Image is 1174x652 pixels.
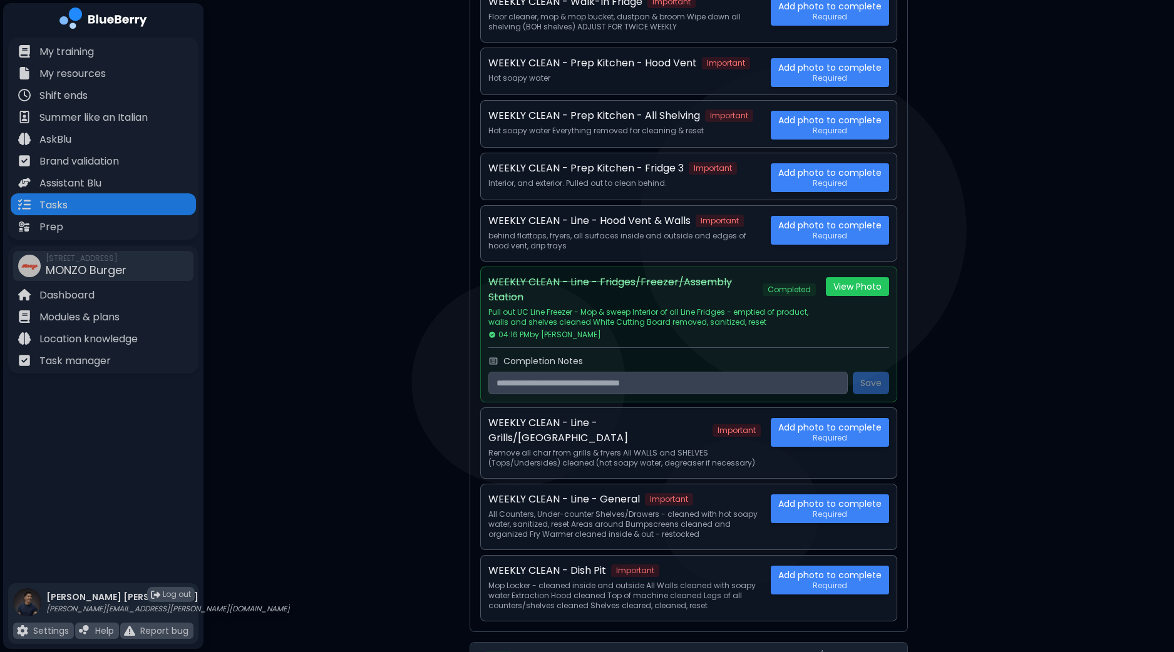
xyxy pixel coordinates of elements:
[713,424,761,437] span: Important
[151,590,160,599] img: logout
[488,492,640,507] p: WEEKLY CLEAN - Line - General
[46,591,290,603] p: [PERSON_NAME] [PERSON_NAME]
[18,89,31,101] img: file icon
[18,45,31,58] img: file icon
[778,62,882,73] span: Add photo to complete
[778,1,882,12] span: Add photo to complete
[611,564,659,577] span: Important
[39,154,119,169] p: Brand validation
[488,178,761,188] p: Interior, and exterior. Pulled out to clean behind.
[488,56,697,71] p: WEEKLY CLEAN - Prep Kitchen - Hood Vent
[95,625,114,636] p: Help
[18,176,31,189] img: file icon
[46,262,126,278] span: MONZO Burger
[39,288,95,303] p: Dashboard
[18,220,31,233] img: file icon
[771,58,889,87] button: Add photo to completeRequired
[488,108,700,123] p: WEEKLY CLEAN - Prep Kitchen - All Shelving
[39,132,71,147] p: AskBlu
[813,433,847,443] span: Required
[778,498,882,509] span: Add photo to complete
[18,255,41,277] img: company thumbnail
[18,67,31,79] img: file icon
[488,161,684,176] p: WEEKLY CLEAN - Prep Kitchen - Fridge 3
[488,307,816,327] p: Pull out UC Line Freezer - Mop & sweep Interior of all Line Fridges - emptied of product, walls a...
[813,581,847,591] span: Required
[39,198,68,213] p: Tasks
[124,625,135,636] img: file icon
[18,332,31,345] img: file icon
[488,213,691,228] p: WEEKLY CLEAN - Line - Hood Vent & Walls
[39,176,101,191] p: Assistant Blu
[488,509,761,539] p: All Counters, Under-counter Shelves/Drawers - cleaned with hot soapy water, sanitized, reset Area...
[488,231,761,251] p: behind flattops, fryers, all surfaces inside and outside and edges of hood vent, drip trays
[705,110,753,122] span: Important
[771,216,889,245] button: Add photo to completeRequired
[488,12,761,32] p: Floor cleaner, mop & mop bucket, dustpan & broom Wipe down all shelving (BOH shelves) ADJUST FOR ...
[813,12,847,22] span: Required
[79,625,90,636] img: file icon
[39,66,106,81] p: My resources
[488,415,708,446] p: WEEKLY CLEAN - Line - Grills/[GEOGRAPHIC_DATA]
[46,604,290,614] p: [PERSON_NAME][EMAIL_ADDRESS][PERSON_NAME][DOMAIN_NAME]
[702,57,750,69] span: Important
[771,163,889,192] button: Add photo to completeRequired
[689,162,737,175] span: Important
[488,448,761,468] p: Remove all char from grills & fryers All WALLS and SHELVES (Tops/Undersides) cleaned (hot soapy w...
[771,566,889,594] button: Add photo to completeRequired
[813,126,847,136] span: Required
[778,422,882,433] span: Add photo to complete
[39,44,94,59] p: My training
[488,330,601,340] span: 04:16 PM by [PERSON_NAME]
[39,88,88,103] p: Shift ends
[18,288,31,301] img: file icon
[488,275,758,305] p: WEEKLY CLEAN - Line - Fridges/Freezer/Assembly Station
[39,110,148,125] p: Summer like an Italian
[696,215,744,227] span: Important
[763,283,816,296] span: Completed
[488,581,761,611] p: Mop Locker - cleaned inside and outside All Walls cleaned with soapy water Extraction Hood cleane...
[33,625,69,636] p: Settings
[18,111,31,123] img: file icon
[488,563,606,578] p: WEEKLY CLEAN - Dish Pit
[59,8,147,33] img: company logo
[13,588,41,629] img: profile photo
[645,493,693,506] span: Important
[18,310,31,323] img: file icon
[46,253,126,263] span: [STREET_ADDRESS]
[163,589,191,599] span: Log out
[503,355,583,367] label: Completion Notes
[18,354,31,367] img: file icon
[39,354,111,369] p: Task manager
[778,115,882,126] span: Add photo to complete
[18,133,31,145] img: file icon
[488,126,761,136] p: Hot soapy water Everything removed for cleaning & reset
[771,494,889,523] button: Add photo to completeRequired
[17,625,28,636] img: file icon
[39,310,120,325] p: Modules & plans
[853,372,889,394] button: Save
[813,178,847,188] span: Required
[778,569,882,581] span: Add photo to complete
[488,73,761,83] p: Hot soapy water
[18,155,31,167] img: file icon
[39,220,63,235] p: Prep
[18,198,31,211] img: file icon
[771,418,889,447] button: Add photo to completeRequired
[778,167,882,178] span: Add photo to complete
[813,231,847,241] span: Required
[39,332,138,347] p: Location knowledge
[140,625,188,636] p: Report bug
[778,220,882,231] span: Add photo to complete
[826,277,889,296] button: View Photo
[771,111,889,140] button: Add photo to completeRequired
[813,73,847,83] span: Required
[813,509,847,519] span: Required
